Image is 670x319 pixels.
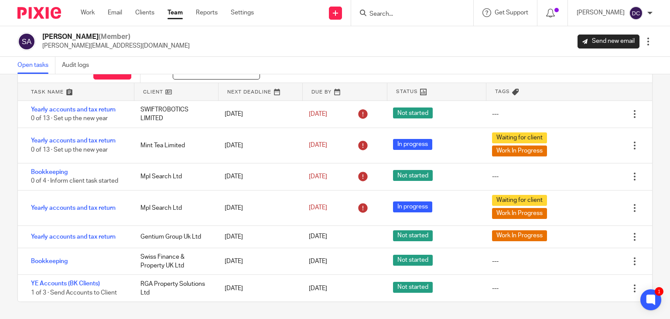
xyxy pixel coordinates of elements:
[132,228,216,246] div: Gentium Group Uk Ltd
[132,101,216,128] div: SWIFTROBOTICS LIMITED
[216,280,300,297] div: [DATE]
[17,57,55,74] a: Open tasks
[31,116,108,122] span: 0 of 13 · Set up the new year
[495,10,528,16] span: Get Support
[167,8,183,17] a: Team
[309,285,327,291] span: [DATE]
[393,139,432,150] span: In progress
[31,258,68,264] a: Bookkeeping
[492,257,499,266] div: ---
[216,228,300,246] div: [DATE]
[216,168,300,185] div: [DATE]
[393,282,433,293] span: Not started
[42,42,190,50] p: [PERSON_NAME][EMAIL_ADDRESS][DOMAIN_NAME]
[492,146,547,156] span: Work In Progress
[309,258,327,264] span: [DATE]
[393,230,433,241] span: Not started
[629,6,643,20] img: svg%3E
[309,173,327,180] span: [DATE]
[369,10,447,18] input: Search
[196,8,218,17] a: Reports
[393,201,432,212] span: In progress
[492,132,547,143] span: Waiting for client
[31,169,68,175] a: Bookkeeping
[62,57,96,74] a: Audit logs
[216,137,300,154] div: [DATE]
[655,287,663,296] div: 1
[309,234,327,240] span: [DATE]
[135,8,154,17] a: Clients
[231,8,254,17] a: Settings
[393,170,433,181] span: Not started
[42,32,190,42] h2: [PERSON_NAME]
[495,88,510,95] span: Tags
[309,111,327,117] span: [DATE]
[492,230,547,241] span: Work In Progress
[31,234,116,240] a: Yearly accounts and tax return
[132,137,216,154] div: Mint Tea Limited
[216,105,300,123] div: [DATE]
[309,142,327,149] span: [DATE]
[216,253,300,270] div: [DATE]
[132,248,216,275] div: Swiss Finance & Property UK Ltd
[577,8,625,17] p: [PERSON_NAME]
[309,205,327,211] span: [DATE]
[132,168,216,185] div: Mpl Search Ltd
[578,35,639,49] a: Send new email
[492,195,547,206] span: Waiting for client
[492,110,499,118] div: ---
[31,147,108,153] span: 0 of 13 · Set up the new year
[31,205,116,211] a: Yearly accounts and tax return
[132,275,216,302] div: RGA Property Solutions Ltd
[132,199,216,217] div: Mpl Search Ltd
[99,33,130,40] span: (Member)
[492,208,547,219] span: Work In Progress
[31,138,116,144] a: Yearly accounts and tax return
[393,255,433,266] span: Not started
[17,7,61,19] img: Pixie
[17,32,36,51] img: svg%3E
[31,178,118,184] span: 0 of 4 · Inform client task started
[81,8,95,17] a: Work
[393,107,433,118] span: Not started
[108,8,122,17] a: Email
[31,290,117,296] span: 1 of 3 · Send Accounts to Client
[31,281,100,287] a: YE Accounts (BK Clients)
[492,284,499,293] div: ---
[396,88,418,95] span: Status
[216,199,300,217] div: [DATE]
[492,172,499,181] div: ---
[31,107,116,113] a: Yearly accounts and tax return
